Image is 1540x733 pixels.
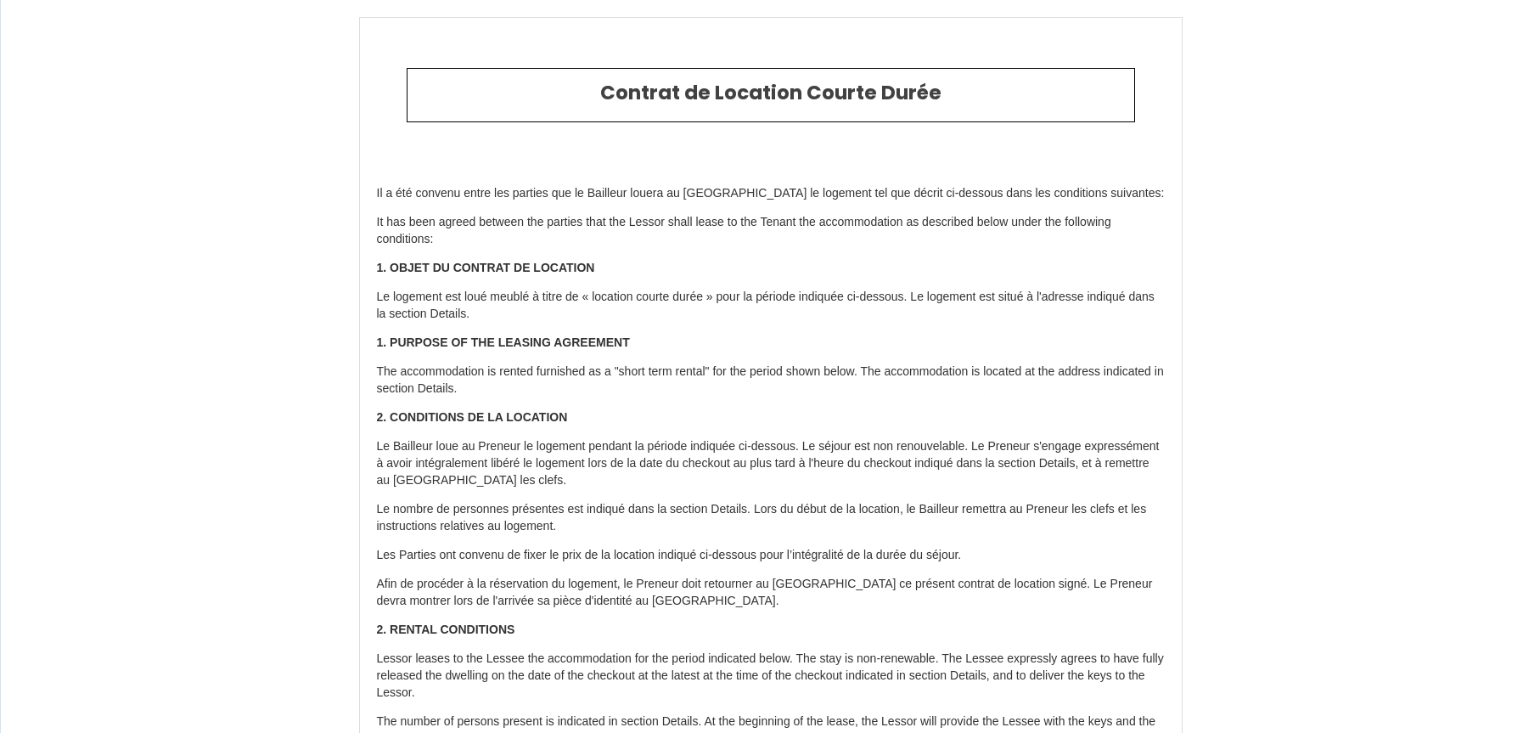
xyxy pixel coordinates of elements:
[377,214,1165,248] p: It has been agreed between the parties that the Lessor shall lease to the Tenant the accommodatio...
[377,623,515,636] strong: 2. RENTAL CONDITIONS
[377,576,1165,610] p: Afin de procéder à la réservation du logement, le Preneur doit retourner au [GEOGRAPHIC_DATA] ce ...
[377,410,568,424] strong: 2. CONDITIONS DE LA LOCATION
[377,501,1165,535] p: Le nombre de personnes présentes est indiqué dans la section Details. Lors du début de la locatio...
[377,547,1165,564] p: Les Parties ont convenu de fixer le prix de la location indiqué ci-dessous pour l’intégralité de ...
[420,82,1121,105] h2: Contrat de Location Courte Durée
[377,651,1165,702] p: Lessor leases to the Lessee the accommodation for the period indicated below. The stay is non-ren...
[377,185,1165,202] p: Il a été convenu entre les parties que le Bailleur louera au [GEOGRAPHIC_DATA] le logement tel qu...
[377,364,1165,398] p: The accommodation is rented furnished as a "short term rental" for the period shown below. The ac...
[377,289,1165,323] p: Le logement est loué meublé à titre de « location courte durée » pour la période indiquée ci-dess...
[377,261,595,274] strong: 1. OBJET DU CONTRAT DE LOCATION
[377,335,630,349] strong: 1. PURPOSE OF THE LEASING AGREEMENT
[377,438,1165,489] p: Le Bailleur loue au Preneur le logement pendant la période indiquée ci-dessous. Le séjour est non...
